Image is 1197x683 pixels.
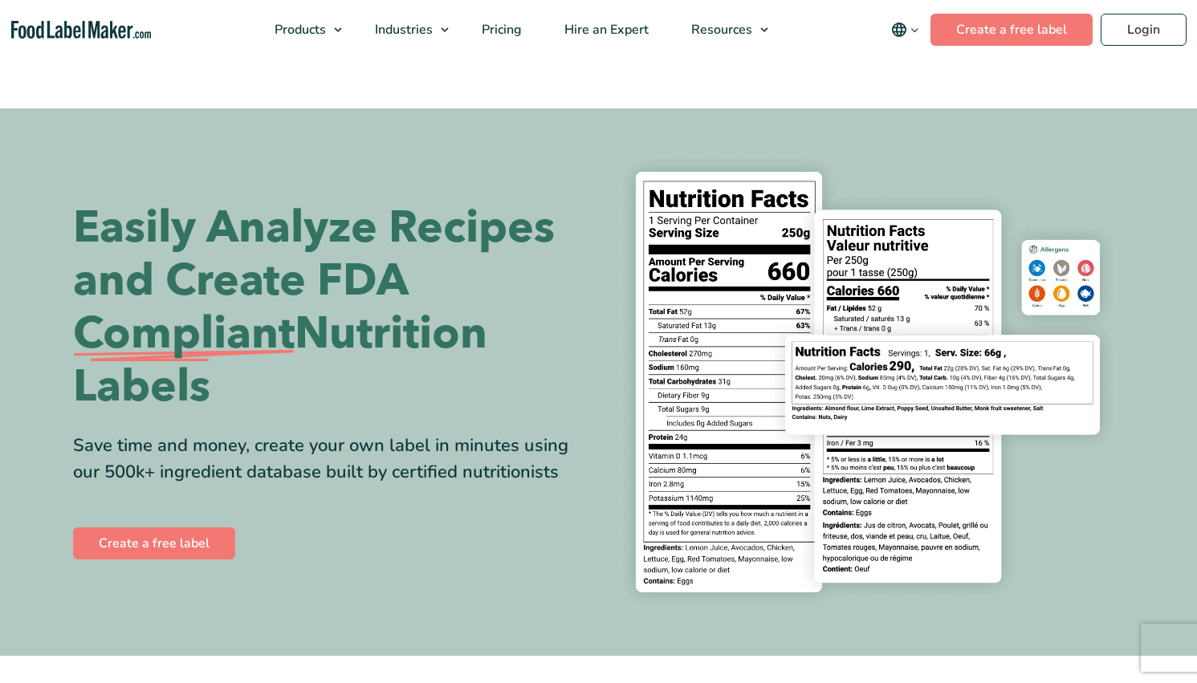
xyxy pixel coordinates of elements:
[560,21,650,39] span: Hire an Expert
[477,21,523,39] span: Pricing
[686,21,754,39] span: Resources
[270,21,328,39] span: Products
[73,307,295,360] span: Compliant
[73,527,235,559] a: Create a free label
[930,14,1093,46] a: Create a free label
[370,21,434,39] span: Industries
[73,201,587,413] h1: Easily Analyze Recipes and Create FDA Nutrition Labels
[73,433,587,486] div: Save time and money, create your own label in minutes using our 500k+ ingredient database built b...
[1101,14,1187,46] a: Login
